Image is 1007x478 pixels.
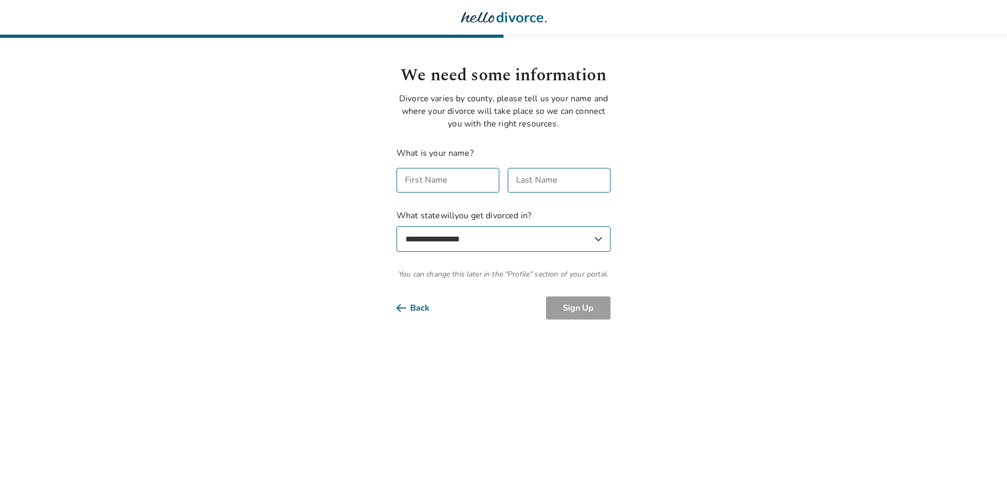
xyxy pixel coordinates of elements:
[546,296,610,320] button: Sign Up
[397,226,610,252] select: What statewillyou get divorced in?
[397,63,610,88] h1: We need some information
[397,147,474,159] label: What is your name?
[397,296,446,320] button: Back
[397,209,610,252] label: What state will you get divorced in?
[397,269,610,280] span: You can change this later in the "Profile" section of your portal.
[397,92,610,130] p: Divorce varies by county, please tell us your name and where your divorce will take place so we c...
